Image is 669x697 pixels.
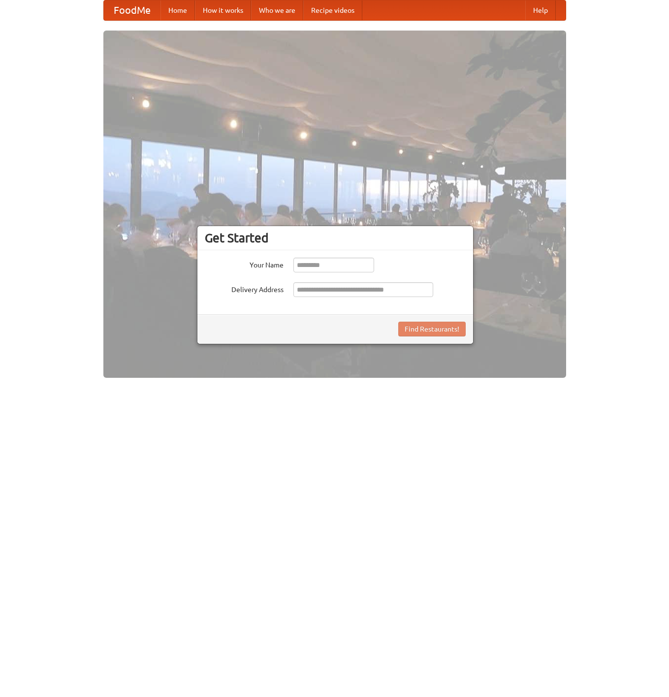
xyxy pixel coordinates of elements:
[205,231,466,245] h3: Get Started
[160,0,195,20] a: Home
[251,0,303,20] a: Who we are
[525,0,556,20] a: Help
[104,0,160,20] a: FoodMe
[205,258,284,270] label: Your Name
[205,282,284,295] label: Delivery Address
[195,0,251,20] a: How it works
[398,322,466,336] button: Find Restaurants!
[303,0,362,20] a: Recipe videos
